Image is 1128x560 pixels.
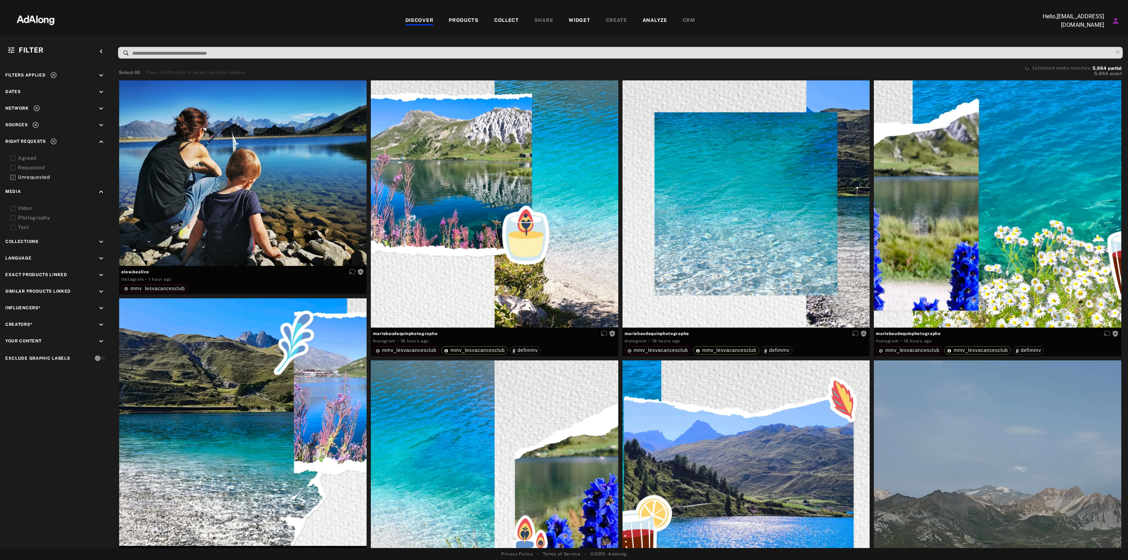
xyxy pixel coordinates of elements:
[5,322,32,327] span: Creators*
[850,330,860,337] button: Enable diffusion on this media
[537,551,539,557] span: •
[19,46,44,54] span: Filter
[18,214,108,221] div: Photography
[1092,66,1106,71] span: 5,664
[543,551,580,557] a: Terms of Service
[405,17,434,25] div: DISCOVER
[764,348,790,353] div: defimmv
[876,330,1119,337] span: mariebaudequinphotographe
[5,89,21,94] span: Dates
[649,338,650,344] span: ·
[347,268,357,275] button: Enable diffusion on this media
[444,348,505,353] div: mmv_lesvacancesclub
[18,205,108,212] div: Video
[97,188,105,196] i: keyboard_arrow_up
[18,224,108,231] div: Text
[97,238,105,246] i: keyboard_arrow_down
[97,271,105,279] i: keyboard_arrow_down
[18,164,108,171] div: Requested
[590,551,627,557] span: © 2025 - Adalong
[149,277,172,282] time: 2025-08-25T08:31:03.000Z
[97,288,105,296] i: keyboard_arrow_down
[1032,66,1091,71] span: Estimated media matches:
[397,338,399,344] span: ·
[97,105,105,112] i: keyboard_arrow_down
[769,347,790,353] span: defimmv
[5,122,28,127] span: Sources
[599,330,609,337] button: Enable diffusion on this media
[5,106,29,111] span: Network
[97,321,105,329] i: keyboard_arrow_down
[860,331,867,336] span: Rights not requested
[373,338,395,344] div: Instagram
[569,17,590,25] div: WIDGET
[146,69,246,76] div: Press shift+click to select multiple medias
[119,69,140,76] button: Select All
[450,347,505,353] span: mmv_lesvacancesclub
[1110,15,1122,27] button: Account settings
[634,347,688,353] span: mmv_lesvacancesclub
[885,347,939,353] span: mmv_lesvacancesclub
[1016,348,1041,353] div: defimmv
[97,255,105,262] i: keyboard_arrow_down
[373,330,616,337] span: mariebaudequinphotographe
[606,17,627,25] div: CREATE
[900,338,902,344] span: ·
[585,551,587,557] span: •
[1093,526,1128,560] iframe: Chat Widget
[1094,71,1108,76] span: 5,664
[5,272,67,277] span: Exact Products Linked
[1093,526,1128,560] div: Widget de chat
[1034,12,1104,29] p: Hello, [EMAIL_ADDRESS][DOMAIN_NAME]
[517,347,538,353] span: defimmv
[97,88,105,96] i: keyboard_arrow_down
[97,304,105,312] i: keyboard_arrow_down
[494,17,519,25] div: COLLECT
[97,72,105,79] i: keyboard_arrow_down
[97,138,105,146] i: keyboard_arrow_up
[121,276,143,282] div: Instagram
[1021,347,1041,353] span: defimmv
[625,330,868,337] span: mariebaudequinphotographe
[903,339,932,343] time: 2025-08-24T16:24:00.000Z
[5,73,46,78] span: Filters applied
[97,337,105,345] i: keyboard_arrow_down
[5,9,67,30] img: 63233d7d88ed69de3c212112c67096b6.png
[1092,67,1122,70] button: 5,664partial
[627,348,688,353] div: mmv_lesvacancesclub
[5,256,32,261] span: Language
[449,17,479,25] div: PRODUCTS
[625,338,647,344] div: Instagram
[954,347,1008,353] span: mmv_lesvacancesclub
[702,347,756,353] span: mmv_lesvacancesclub
[382,347,436,353] span: mmv_lesvacancesclub
[97,121,105,129] i: keyboard_arrow_down
[683,17,695,25] div: CRM
[5,355,70,361] div: Exclude Graphic Labels
[130,286,185,291] span: mmv_lesvacancesclub
[357,269,364,274] span: Rights not requested
[5,305,41,310] span: Influencers*
[145,276,147,282] span: ·
[652,339,680,343] time: 2025-08-24T16:24:00.000Z
[1112,331,1118,336] span: Rights not requested
[5,239,38,244] span: Collections
[876,338,898,344] div: Instagram
[376,348,436,353] div: mmv_lesvacancesclub
[400,339,429,343] time: 2025-08-24T16:24:00.000Z
[121,269,364,275] span: elow.bealive
[609,331,615,336] span: Rights not requested
[513,348,538,353] div: defimmv
[534,17,553,25] div: SHARE
[97,48,105,55] i: keyboard_arrow_left
[947,348,1008,353] div: mmv_lesvacancesclub
[696,348,756,353] div: mmv_lesvacancesclub
[18,174,108,181] div: Unrequested
[879,348,939,353] div: mmv_lesvacancesclub
[501,551,533,557] a: Privacy Policy
[5,339,41,343] span: Your Content
[5,139,46,144] span: Right Requests
[1102,330,1112,337] button: Enable diffusion on this media
[124,286,185,291] div: mmv_lesvacancesclub
[643,17,667,25] div: ANALYZE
